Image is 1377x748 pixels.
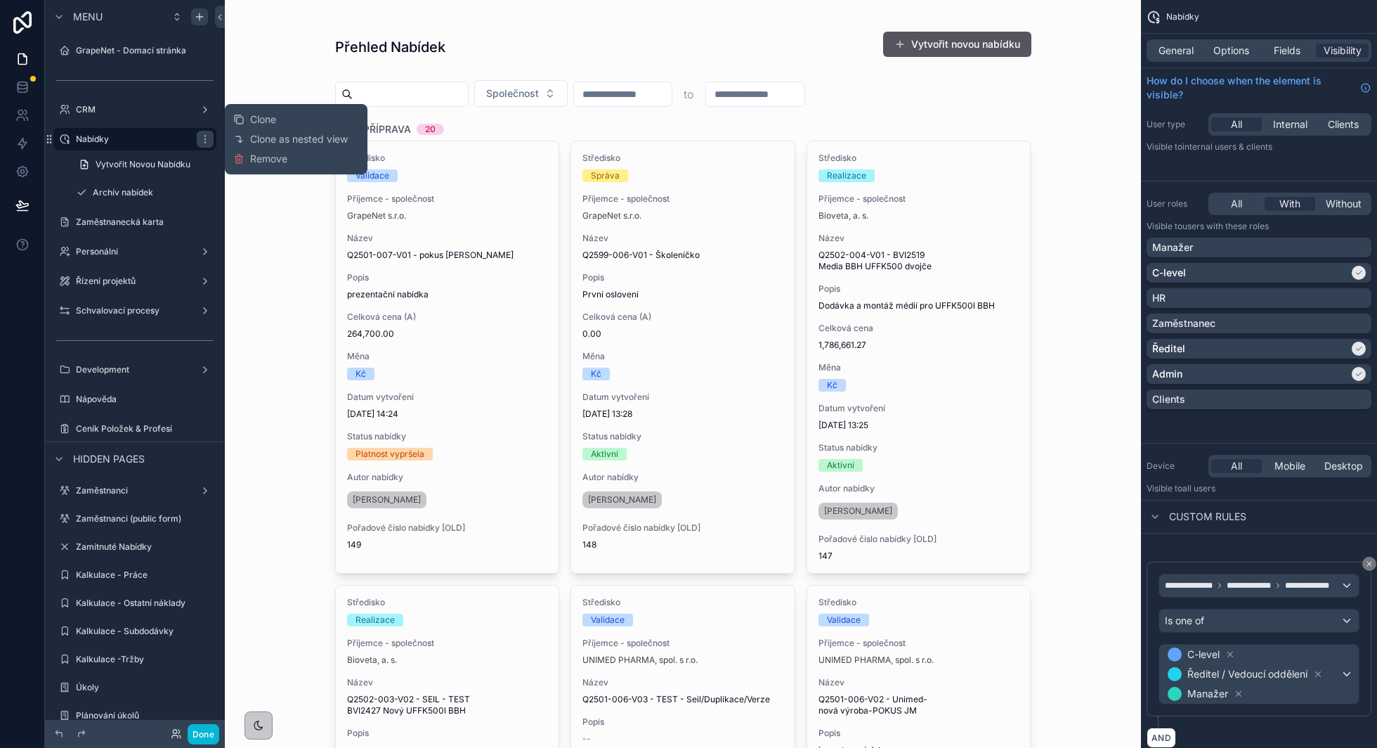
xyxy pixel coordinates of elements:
[1147,119,1203,130] label: User type
[53,240,216,263] a: Personální
[76,541,214,553] label: Zamítnuté Nabídky
[1187,647,1220,662] span: C-level
[1213,44,1249,58] span: Options
[76,305,194,316] label: Schvalovací procesy
[53,592,216,614] a: Kalkulace - Ostatní náklady
[53,536,216,558] a: Zamítnuté Nabídky
[53,704,216,727] a: Plánování úkolů
[53,211,216,233] a: Zaměstnanecká karta
[76,569,214,581] label: Kalkulace - Práce
[188,724,219,744] button: Done
[1152,240,1193,254] p: Manažer
[76,276,194,287] label: Řízení projektů
[53,564,216,586] a: Kalkulace - Práce
[1147,74,1355,102] span: How do I choose when the element is visible?
[250,132,348,146] span: Clone as nested view
[1152,392,1185,406] p: Clients
[53,418,216,440] a: Ceník Položek & Profesí
[76,710,214,721] label: Plánování úkolů
[76,217,214,228] label: Zaměstnanecká karta
[73,452,145,466] span: Hidden pages
[1273,117,1307,131] span: Internal
[53,39,216,62] a: GrapeNet - Domací stránka
[233,112,287,127] button: Clone
[1324,459,1363,473] span: Desktop
[1159,44,1194,58] span: General
[233,132,359,146] button: Clone as nested view
[1182,221,1269,231] span: Users with these roles
[1152,291,1166,305] p: HR
[233,152,287,166] button: Remove
[53,508,216,530] a: Zaměstnanci (public form)
[53,479,216,502] a: Zaměstnanci
[1147,198,1203,209] label: User roles
[1152,266,1186,280] p: C-level
[53,359,216,381] a: Development
[1187,667,1307,681] span: Ředitel / Vedoucí oddělení
[53,98,216,121] a: CRM
[76,394,214,405] label: Nápověda
[76,45,214,56] label: GrapeNet - Domací stránka
[1326,197,1362,211] span: Without
[1159,644,1359,704] button: C-levelŘeditel / Vedoucí odděleníManažer
[76,485,194,496] label: Zaměstnanci
[1147,141,1371,153] p: Visible to
[1279,197,1300,211] span: With
[53,128,216,150] a: Nabídky
[1231,197,1242,211] span: All
[1231,117,1242,131] span: All
[1169,510,1246,524] span: Custom rules
[76,423,214,434] label: Ceník Položek & Profesí
[53,299,216,322] a: Schvalovací procesy
[76,626,214,637] label: Kalkulace - Subdodávky
[76,682,214,693] label: Úkoly
[1187,687,1228,701] span: Manažer
[93,187,214,198] label: Archív nabídek
[53,648,216,671] a: Kalkulace -Tržby
[76,134,188,145] label: Nabídky
[76,364,194,375] label: Development
[76,104,194,115] label: CRM
[1182,483,1215,494] span: all users
[53,676,216,699] a: Úkoly
[1274,44,1300,58] span: Fields
[1159,609,1359,633] button: Is one of
[1166,11,1199,22] span: Nabídky
[1147,221,1371,232] p: Visible to
[53,620,216,643] a: Kalkulace - Subdodávky
[73,10,103,24] span: Menu
[1165,614,1204,628] span: Is one of
[70,181,216,204] a: Archív nabídek
[1324,44,1362,58] span: Visibility
[250,112,276,127] span: Clone
[1147,483,1371,494] p: Visible to
[76,654,214,665] label: Kalkulace -Tržby
[1152,316,1215,330] p: Zaměstnanec
[53,270,216,292] a: Řízení projektů
[1147,460,1203,472] label: Device
[1231,459,1242,473] span: All
[1328,117,1359,131] span: Clients
[70,153,216,176] a: Vytvořit Novou Nabídku
[1152,342,1185,356] p: Ředitel
[1274,459,1305,473] span: Mobile
[1147,74,1371,102] a: How do I choose when the element is visible?
[250,152,287,166] span: Remove
[76,598,214,609] label: Kalkulace - Ostatní náklady
[76,246,194,257] label: Personální
[76,513,214,524] label: Zaměstnanci (public form)
[53,388,216,411] a: Nápověda
[1152,367,1182,381] p: Admin
[96,159,190,170] span: Vytvořit Novou Nabídku
[1182,141,1272,152] span: Internal users & clients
